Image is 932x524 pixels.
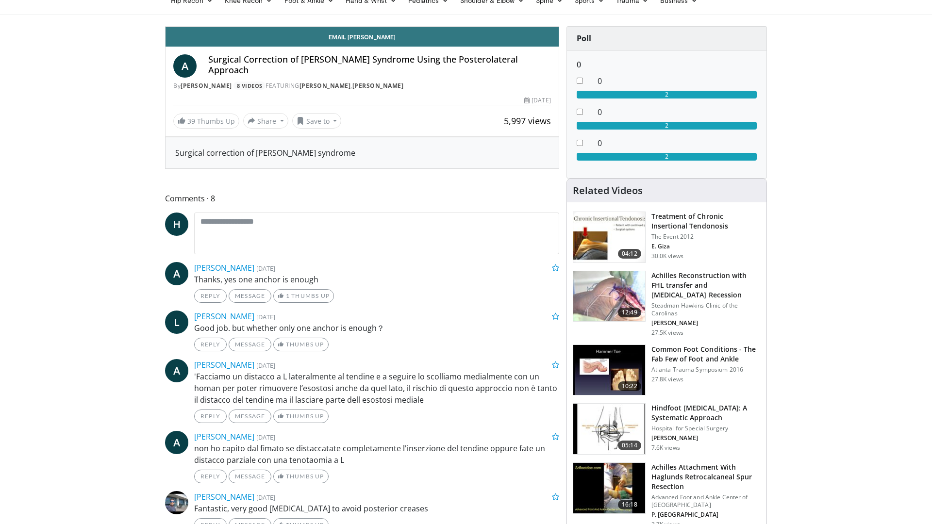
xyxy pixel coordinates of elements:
a: [PERSON_NAME] [194,311,254,322]
button: Save to [292,113,342,129]
small: [DATE] [256,264,275,273]
p: Atlanta Trauma Symposium 2016 [651,366,761,374]
a: Message [229,338,271,351]
dd: 0 [590,137,764,149]
a: Thumbs Up [273,409,328,423]
h3: Common Foot Conditions - The Fab Few of Foot and Ankle [651,344,761,364]
a: H [165,213,188,236]
small: [DATE] [256,493,275,502]
a: 10:22 Common Foot Conditions - The Fab Few of Foot and Ankle Atlanta Trauma Symposium 2016 27.8K ... [573,344,761,396]
a: 04:12 Treatment of Chronic Insertional Tendonosis The Event 2012 E. Giza 30.0K views [573,212,761,263]
small: [DATE] [256,433,275,442]
h3: Achilles Attachment With Haglunds Retrocalcaneal Spur Resection [651,462,761,491]
div: 2 [577,91,757,98]
span: 04:12 [618,249,641,259]
img: Avatar [165,491,188,514]
img: ASqSTwfBDudlPt2X4xMDoxOjA4MTsiGN.150x105_q85_crop-smart_upscale.jpg [573,271,645,322]
p: [PERSON_NAME] [651,319,761,327]
a: [PERSON_NAME] [194,491,254,502]
small: [DATE] [256,361,275,370]
p: E. Giza [651,243,761,250]
h3: Hindfoot [MEDICAL_DATA]: A Systematic Approach [651,403,761,423]
a: A [173,54,197,78]
div: [DATE] [524,96,550,105]
a: L [165,311,188,334]
div: By FEATURING , [173,82,551,90]
div: Surgical correction of [PERSON_NAME] syndrome [175,147,549,159]
p: The Event 2012 [651,233,761,241]
p: P. [GEOGRAPHIC_DATA] [651,511,761,519]
a: Reply [194,338,227,351]
p: Hospital for Special Surgery [651,425,761,432]
a: [PERSON_NAME] [194,262,254,273]
a: Email [PERSON_NAME] [166,27,559,47]
a: A [165,262,188,285]
a: 05:14 Hindfoot [MEDICAL_DATA]: A Systematic Approach Hospital for Special Surgery [PERSON_NAME] 7... [573,403,761,455]
span: 12:49 [618,308,641,317]
a: 12:49 Achilles Reconstruction with FHL transfer and [MEDICAL_DATA] Recession Steadman Hawkins Cli... [573,271,761,337]
span: 10:22 [618,381,641,391]
a: Reply [194,409,227,423]
p: Fantastic, very good [MEDICAL_DATA] to avoid posterior creases [194,503,559,514]
a: 39 Thumbs Up [173,114,239,129]
h3: Treatment of Chronic Insertional Tendonosis [651,212,761,231]
a: Thumbs Up [273,470,328,483]
p: 7.6K views [651,444,680,452]
p: [PERSON_NAME] [651,434,761,442]
span: 5,997 views [504,115,551,127]
span: 39 [187,116,195,126]
p: 30.0K views [651,252,683,260]
a: [PERSON_NAME] [300,82,351,90]
p: Good job. but whether only one anchor is enough？ [194,322,559,334]
a: Message [229,409,271,423]
a: Thumbs Up [273,338,328,351]
dd: 0 [590,75,764,87]
p: 27.5K views [651,329,683,337]
strong: Poll [577,33,591,44]
h6: 0 [577,60,757,69]
span: 1 [286,292,290,299]
h3: Achilles Reconstruction with FHL transfer and [MEDICAL_DATA] Recession [651,271,761,300]
p: Advanced Foot and Ankle Center of [GEOGRAPHIC_DATA] [651,493,761,509]
span: Comments 8 [165,192,559,205]
a: A [165,431,188,454]
div: 2 [577,153,757,161]
p: 27.8K views [651,376,683,383]
h4: Related Videos [573,185,643,196]
small: [DATE] [256,312,275,321]
span: 16:18 [618,500,641,509]
a: Message [229,470,271,483]
a: [PERSON_NAME] [181,82,232,90]
dd: 0 [590,106,764,118]
img: O0cEsGv5RdudyPNn4xMDoxOmtxOwKG7D_1.150x105_q85_crop-smart_upscale.jpg [573,212,645,262]
a: [PERSON_NAME] [194,431,254,442]
a: A [165,359,188,382]
img: cac4cf82-083f-44f6-98a6-e6fbe9f1dcee.150x105_q85_crop-smart_upscale.jpg [573,463,645,513]
p: Steadman Hawkins Clinic of the Carolinas [651,302,761,317]
h4: Surgical Correction of [PERSON_NAME] Syndrome Using the Posterolateral Approach [208,54,551,75]
a: 8 Videos [233,82,266,90]
p: Thanks, yes one anchor is enough [194,274,559,285]
a: Reply [194,470,227,483]
button: Share [243,113,288,129]
img: 4559c471-f09d-4bda-8b3b-c296350a5489.150x105_q85_crop-smart_upscale.jpg [573,345,645,395]
span: 05:14 [618,441,641,450]
p: non ho capito dal fimato se distaccatate completamente l'inserzione del tendine oppure fate un di... [194,442,559,466]
a: 1 Thumbs Up [273,289,334,303]
a: Message [229,289,271,303]
a: Reply [194,289,227,303]
a: [PERSON_NAME] [194,360,254,370]
div: 2 [577,122,757,130]
img: 297652_0000_1.png.150x105_q85_crop-smart_upscale.jpg [573,404,645,454]
a: [PERSON_NAME] [352,82,404,90]
p: 'Facciamo un distacco a L lateralmente al tendine e a seguire lo scolliamo medialmente con un hom... [194,371,559,406]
